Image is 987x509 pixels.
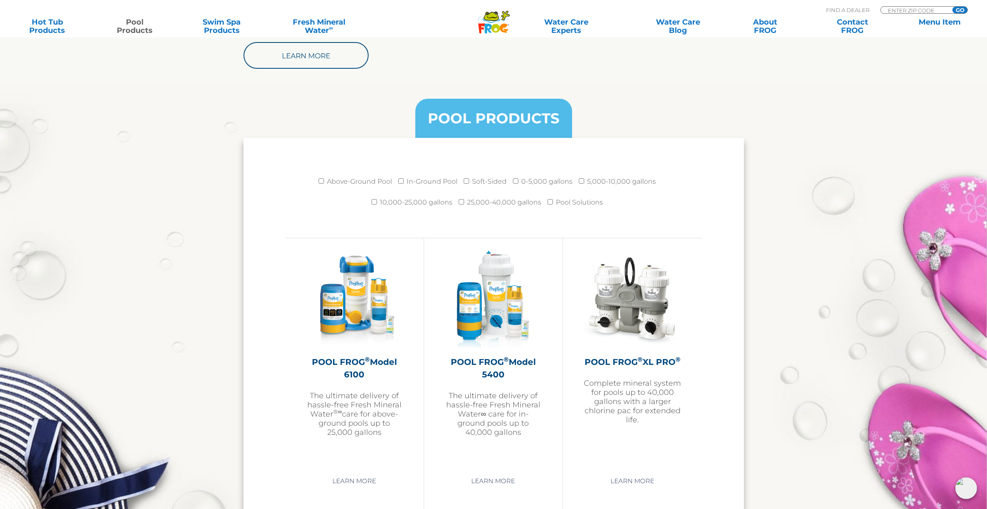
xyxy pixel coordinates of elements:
sup: ® [638,355,643,363]
a: Water CareExperts [503,18,630,35]
a: Hot TubProducts [8,18,86,35]
a: Learn More [601,474,664,489]
a: Learn More [462,474,525,489]
a: ContactFROG [814,18,891,35]
a: Water CareBlog [639,18,717,35]
label: Soft-Sided [472,173,507,190]
h2: POOL FROG Model 6100 [306,356,403,381]
a: Fresh MineralWater∞ [270,18,367,35]
img: openIcon [955,477,977,499]
sup: ® [676,355,681,363]
a: PoolProducts [95,18,173,35]
a: Learn More [323,474,386,489]
label: 5,000-10,000 gallons [587,173,656,190]
h2: POOL FROG XL PRO [584,356,681,368]
h3: POOL PRODUCTS [428,111,560,125]
sup: ∞ [329,25,333,31]
input: Zip Code Form [887,7,943,14]
p: Find A Dealer [826,6,869,14]
a: Menu Item [901,18,979,35]
p: Complete mineral system for pools up to 40,000 gallons with a larger chlorine pac for extended life. [584,379,681,424]
sup: ®∞ [333,408,342,415]
a: Swim SpaProducts [183,18,261,35]
sup: ® [365,355,370,363]
img: pool-frog-6100-featured-img-v3-300x300.png [306,251,403,347]
label: Above-Ground Pool [327,173,392,190]
a: AboutFROG [726,18,804,35]
a: Learn More [244,42,369,69]
label: 0-5,000 gallons [521,173,573,190]
label: 25,000-40,000 gallons [467,194,541,211]
p: The ultimate delivery of hassle-free Fresh Mineral Water care for above-ground pools up to 25,000... [306,391,403,437]
img: XL-PRO-v2-300x300.jpg [584,251,681,347]
input: GO [952,7,967,13]
label: 10,000-25,000 gallons [380,194,452,211]
img: pool-frog-5400-featured-img-v2-300x300.png [445,251,542,347]
label: Pool Solutions [556,194,603,211]
h2: POOL FROG Model 5400 [445,356,542,381]
a: POOL FROG®XL PRO®Complete mineral system for pools up to 40,000 gallons with a larger chlorine pa... [584,251,681,467]
p: The ultimate delivery of hassle-free Fresh Mineral Water∞ care for in-ground pools up to 40,000 g... [445,391,542,437]
a: POOL FROG®Model 5400The ultimate delivery of hassle-free Fresh Mineral Water∞ care for in-ground ... [445,251,542,467]
a: POOL FROG®Model 6100The ultimate delivery of hassle-free Fresh Mineral Water®∞care for above-grou... [306,251,403,467]
label: In-Ground Pool [407,173,457,190]
sup: ® [504,355,509,363]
